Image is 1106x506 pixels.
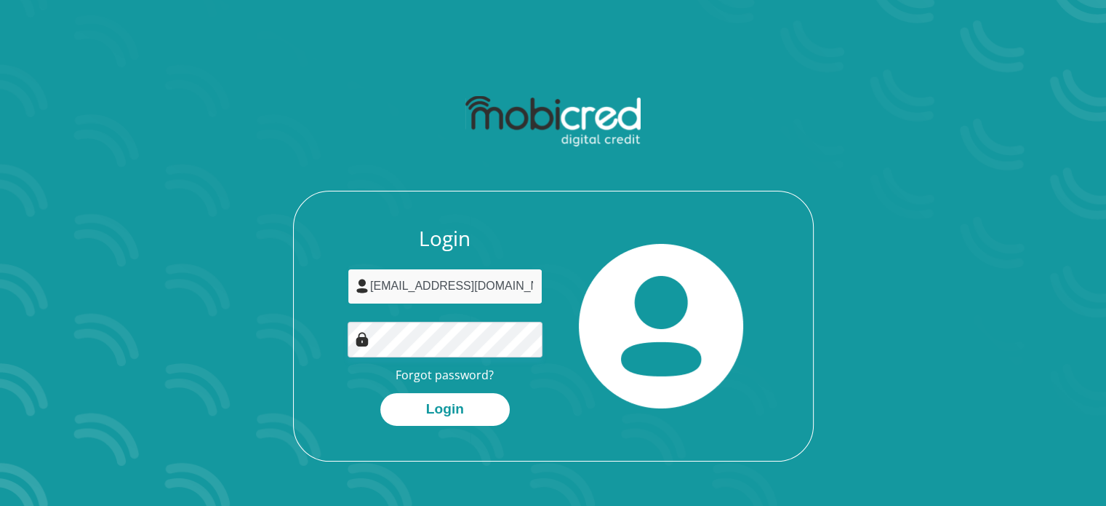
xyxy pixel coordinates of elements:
img: user-icon image [355,279,369,293]
img: Image [355,332,369,347]
a: Forgot password? [396,367,494,383]
input: Username [348,269,542,304]
button: Login [380,393,510,426]
h3: Login [348,226,542,251]
img: mobicred logo [465,96,641,147]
